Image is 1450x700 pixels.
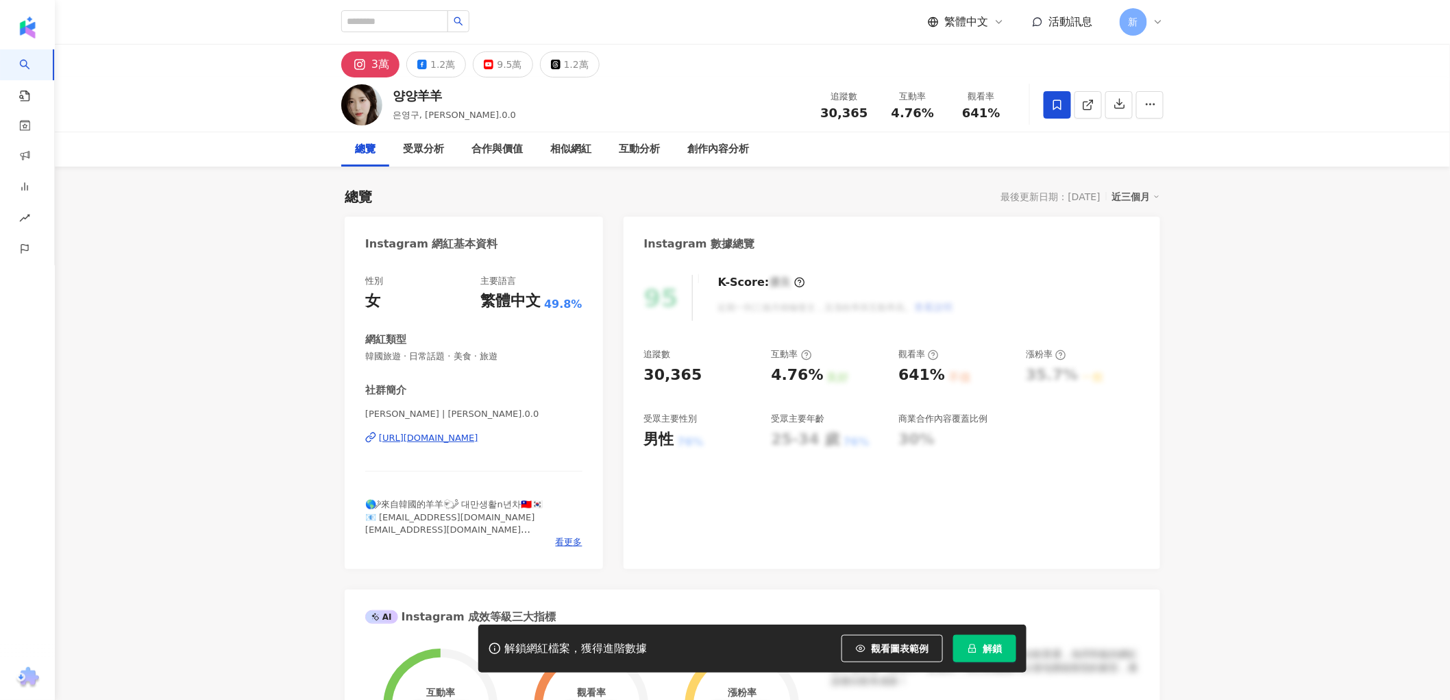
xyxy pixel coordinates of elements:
[820,106,868,120] span: 30,365
[968,644,977,653] span: lock
[644,413,698,425] div: 受眾主要性別
[892,106,934,120] span: 4.76%
[365,350,582,363] span: 韓國旅遊 · 日常話題 · 美食 · 旅遊
[544,297,582,312] span: 49.8%
[365,383,406,398] div: 社群簡介
[430,55,455,74] div: 1.2萬
[983,643,1002,654] span: 解鎖
[19,49,47,103] a: search
[953,635,1016,662] button: 解鎖
[473,51,532,77] button: 9.5萬
[944,14,988,29] span: 繁體中文
[955,90,1007,104] div: 觀看率
[1112,188,1160,206] div: 近三個月
[471,141,523,158] div: 合作與價值
[365,610,556,625] div: Instagram 成效等級三大指標
[14,667,41,689] img: chrome extension
[728,687,757,698] div: 漲粉率
[771,348,811,361] div: 互動率
[718,275,805,290] div: K-Score :
[550,141,591,158] div: 相似網紅
[365,237,498,252] div: Instagram 網紅基本資料
[365,275,383,287] div: 性別
[577,687,606,698] div: 觀看率
[1026,348,1066,361] div: 漲粉率
[403,141,444,158] div: 受眾分析
[454,16,463,26] span: search
[540,51,600,77] button: 1.2萬
[1001,191,1101,202] div: 最後更新日期：[DATE]
[371,55,389,74] div: 3萬
[898,348,939,361] div: 觀看率
[393,110,516,120] span: 은영구, [PERSON_NAME].0.0
[644,348,671,361] div: 追蹤數
[771,413,824,425] div: 受眾主要年齡
[345,187,372,206] div: 總覽
[898,365,945,386] div: 641%
[771,365,823,386] div: 4.76%
[887,90,939,104] div: 互動率
[365,408,582,420] span: [PERSON_NAME] | [PERSON_NAME].0.0
[962,106,1000,120] span: 641%
[818,90,870,104] div: 追蹤數
[898,413,987,425] div: 商業合作內容覆蓋比例
[556,536,582,548] span: 看更多
[644,365,702,386] div: 30,365
[871,643,929,654] span: 觀看圖表範例
[355,141,376,158] div: 總覽
[379,432,478,444] div: [URL][DOMAIN_NAME]
[644,429,674,450] div: 男性
[841,635,943,662] button: 觀看圖表範例
[426,687,455,698] div: 互動率
[644,237,755,252] div: Instagram 數據總覽
[341,51,400,77] button: 3萬
[564,55,589,74] div: 1.2萬
[480,291,541,312] div: 繁體中文
[365,333,406,347] div: 網紅類型
[504,642,647,656] div: 解鎖網紅檔案，獲得進階數據
[406,51,466,77] button: 1.2萬
[619,141,660,158] div: 互動分析
[365,432,582,444] a: [URL][DOMAIN_NAME]
[19,204,30,235] span: rise
[365,610,398,624] div: AI
[341,84,382,125] img: KOL Avatar
[480,275,516,287] div: 主要語言
[16,16,38,38] img: logo icon
[497,55,521,74] div: 9.5萬
[1048,15,1092,28] span: 活動訊息
[365,291,380,312] div: 女
[687,141,749,158] div: 創作內容分析
[1129,14,1138,29] span: 新
[393,87,516,104] div: 양양羊羊
[365,499,543,559] span: 🌎˚༘來自韓國的羊羊🐑˚༘ 대만생활n년차🇹🇼🇰🇷 📧 [EMAIL_ADDRESS][DOMAIN_NAME] [EMAIL_ADDRESS][DOMAIN_NAME] 𝗬𝗼𝘂𝘁𝘂𝗯𝗲 📹☆₊...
